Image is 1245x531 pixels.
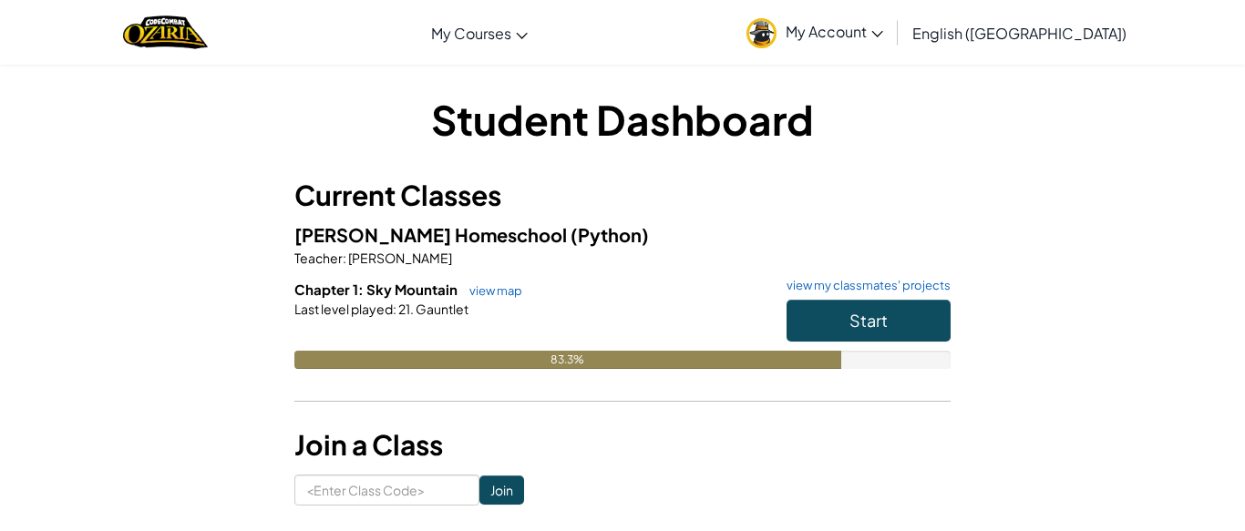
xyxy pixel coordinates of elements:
[294,301,393,317] span: Last level played
[396,301,414,317] span: 21.
[123,14,208,51] img: Home
[123,14,208,51] a: Ozaria by CodeCombat logo
[422,8,537,57] a: My Courses
[294,250,343,266] span: Teacher
[849,310,888,331] span: Start
[746,18,777,48] img: avatar
[460,283,522,298] a: view map
[294,351,841,369] div: 83.3%
[294,281,460,298] span: Chapter 1: Sky Mountain
[294,91,951,148] h1: Student Dashboard
[479,475,524,505] input: Join
[737,4,892,61] a: My Account
[294,475,479,505] input: <Enter Class Code>
[903,8,1136,57] a: English ([GEOGRAPHIC_DATA])
[787,300,951,342] button: Start
[343,250,346,266] span: :
[414,301,468,317] span: Gauntlet
[912,24,1127,43] span: English ([GEOGRAPHIC_DATA])
[294,223,571,246] span: [PERSON_NAME] Homeschool
[786,22,883,41] span: My Account
[777,280,951,291] a: view my classmates' projects
[294,175,951,216] h3: Current Classes
[571,223,649,246] span: (Python)
[294,424,951,465] h3: Join a Class
[346,250,452,266] span: [PERSON_NAME]
[393,301,396,317] span: :
[431,24,511,43] span: My Courses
